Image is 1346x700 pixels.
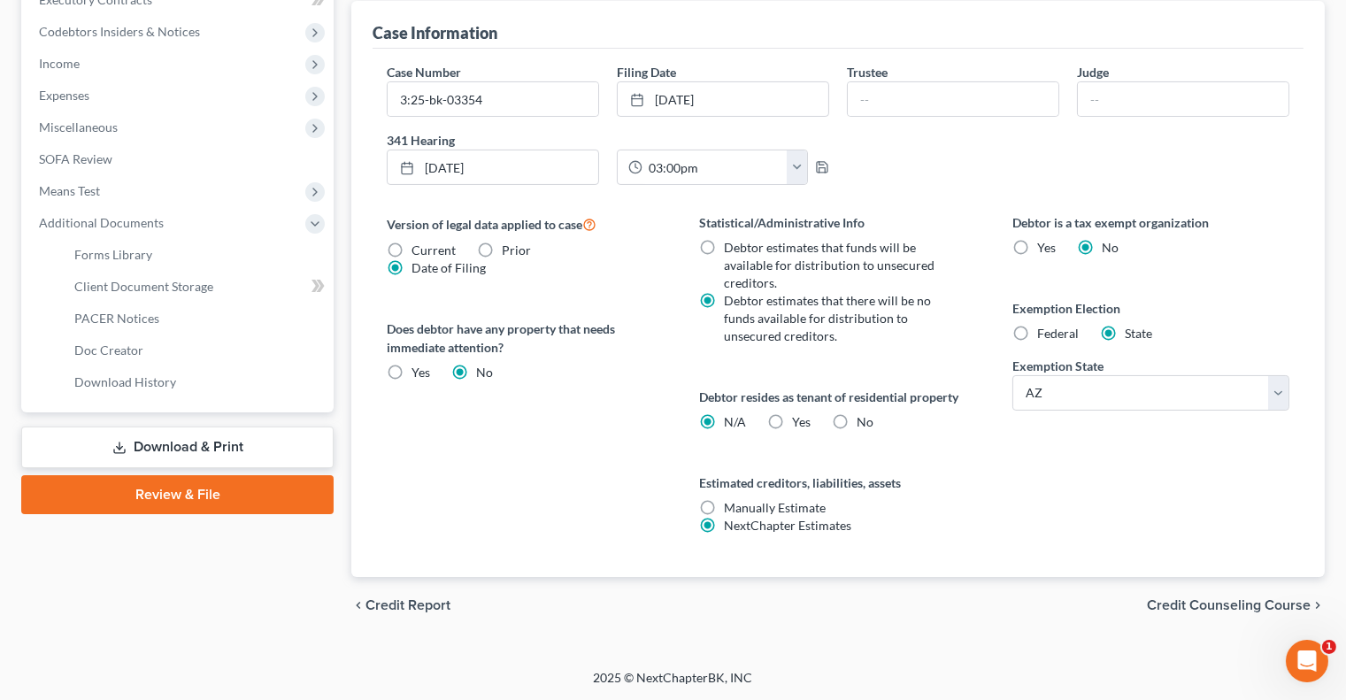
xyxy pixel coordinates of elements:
[502,242,531,258] span: Prior
[725,240,935,290] span: Debtor estimates that funds will be available for distribution to unsecured creditors.
[387,213,664,235] label: Version of legal data applied to case
[725,414,747,429] span: N/A
[74,342,143,358] span: Doc Creator
[700,213,977,232] label: Statistical/Administrative Info
[411,365,430,380] span: Yes
[411,260,486,275] span: Date of Filing
[39,88,89,103] span: Expenses
[1322,640,1336,654] span: 1
[39,183,100,198] span: Means Test
[1125,326,1152,341] span: State
[60,271,334,303] a: Client Document Storage
[1102,240,1119,255] span: No
[365,598,450,612] span: Credit Report
[1147,598,1311,612] span: Credit Counseling Course
[725,293,932,343] span: Debtor estimates that there will be no funds available for distribution to unsecured creditors.
[39,151,112,166] span: SOFA Review
[858,414,874,429] span: No
[700,473,977,492] label: Estimated creditors, liabilities, assets
[39,119,118,135] span: Miscellaneous
[1012,213,1289,232] label: Debtor is a tax exempt organization
[1012,357,1104,375] label: Exemption State
[39,24,200,39] span: Codebtors Insiders & Notices
[21,475,334,514] a: Review & File
[373,22,497,43] div: Case Information
[60,303,334,335] a: PACER Notices
[60,239,334,271] a: Forms Library
[74,247,152,262] span: Forms Library
[388,150,598,184] a: [DATE]
[378,131,838,150] label: 341 Hearing
[725,518,852,533] span: NextChapter Estimates
[617,63,676,81] label: Filing Date
[1311,598,1325,612] i: chevron_right
[700,388,977,406] label: Debtor resides as tenant of residential property
[74,374,176,389] span: Download History
[1147,598,1325,612] button: Credit Counseling Course chevron_right
[60,366,334,398] a: Download History
[476,365,493,380] span: No
[618,82,828,116] a: [DATE]
[1286,640,1328,682] iframe: Intercom live chat
[1037,240,1056,255] span: Yes
[21,427,334,468] a: Download & Print
[74,279,213,294] span: Client Document Storage
[74,311,159,326] span: PACER Notices
[411,242,456,258] span: Current
[39,215,164,230] span: Additional Documents
[39,56,80,71] span: Income
[1037,326,1079,341] span: Federal
[725,500,827,515] span: Manually Estimate
[351,598,450,612] button: chevron_left Credit Report
[387,63,461,81] label: Case Number
[1012,299,1289,318] label: Exemption Election
[388,82,598,116] input: Enter case number...
[351,598,365,612] i: chevron_left
[1077,63,1109,81] label: Judge
[642,150,787,184] input: -- : --
[1078,82,1288,116] input: --
[25,143,334,175] a: SOFA Review
[793,414,811,429] span: Yes
[847,63,888,81] label: Trustee
[60,335,334,366] a: Doc Creator
[848,82,1058,116] input: --
[387,319,664,357] label: Does debtor have any property that needs immediate attention?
